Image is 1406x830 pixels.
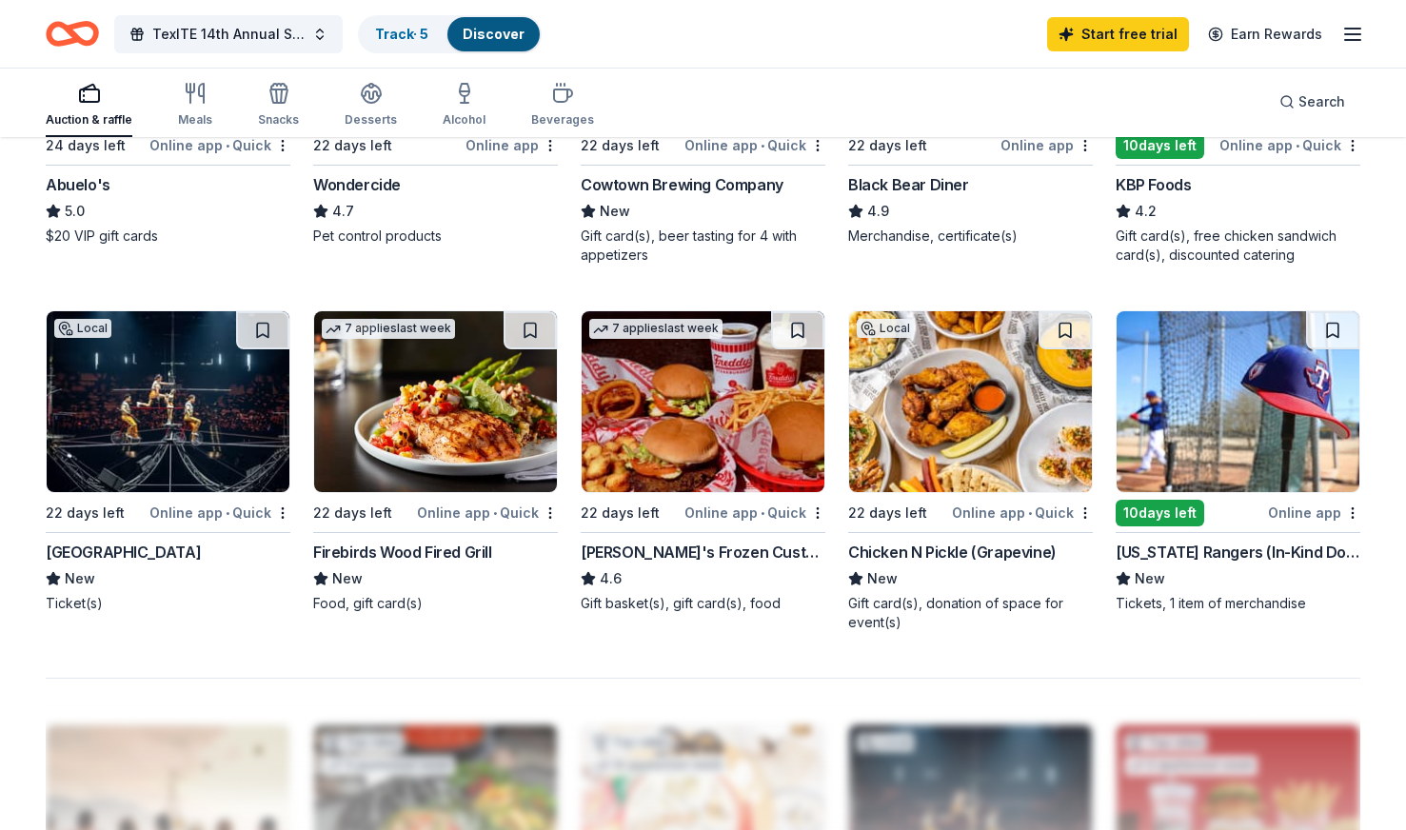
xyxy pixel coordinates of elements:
[1135,200,1157,223] span: 4.2
[258,74,299,137] button: Snacks
[581,173,783,196] div: Cowtown Brewing Company
[178,112,212,128] div: Meals
[1028,505,1032,521] span: •
[226,138,229,153] span: •
[465,133,558,157] div: Online app
[417,501,558,524] div: Online app Quick
[848,541,1057,563] div: Chicken N Pickle (Grapevine)
[493,505,497,521] span: •
[1135,567,1165,590] span: New
[114,15,343,53] button: TexITE 14th Annual Scholarship Golf Tournament
[1116,132,1204,159] div: 10 days left
[1047,17,1189,51] a: Start free trial
[65,567,95,590] span: New
[1298,90,1345,113] span: Search
[313,594,558,613] div: Food, gift card(s)
[345,112,397,128] div: Desserts
[178,74,212,137] button: Meals
[1264,83,1360,121] button: Search
[358,15,542,53] button: Track· 5Discover
[46,11,99,56] a: Home
[761,505,764,521] span: •
[848,134,927,157] div: 22 days left
[848,594,1093,632] div: Gift card(s), donation of space for event(s)
[46,310,290,613] a: Image for Dickies ArenaLocal22 days leftOnline app•Quick[GEOGRAPHIC_DATA]NewTicket(s)
[313,310,558,613] a: Image for Firebirds Wood Fired Grill7 applieslast week22 days leftOnline app•QuickFirebirds Wood ...
[952,501,1093,524] div: Online app Quick
[345,74,397,137] button: Desserts
[684,501,825,524] div: Online app Quick
[867,567,898,590] span: New
[589,319,723,339] div: 7 applies last week
[1116,500,1204,526] div: 10 days left
[258,112,299,128] div: Snacks
[313,173,401,196] div: Wondercide
[46,134,126,157] div: 24 days left
[1219,133,1360,157] div: Online app Quick
[1116,227,1360,265] div: Gift card(s), free chicken sandwich card(s), discounted catering
[46,74,132,137] button: Auction & raffle
[313,134,392,157] div: 22 days left
[857,319,914,338] div: Local
[581,134,660,157] div: 22 days left
[1116,310,1360,613] a: Image for Texas Rangers (In-Kind Donation)10days leftOnline app[US_STATE] Rangers (In-Kind Donati...
[313,541,492,563] div: Firebirds Wood Fired Grill
[581,310,825,613] a: Image for Freddy's Frozen Custard & Steakburgers7 applieslast week22 days leftOnline app•Quick[PE...
[314,311,557,492] img: Image for Firebirds Wood Fired Grill
[1000,133,1093,157] div: Online app
[581,502,660,524] div: 22 days left
[848,502,927,524] div: 22 days left
[867,200,889,223] span: 4.9
[848,173,969,196] div: Black Bear Diner
[46,594,290,613] div: Ticket(s)
[149,133,290,157] div: Online app Quick
[600,567,622,590] span: 4.6
[47,311,289,492] img: Image for Dickies Arena
[375,26,428,42] a: Track· 5
[1117,311,1359,492] img: Image for Texas Rangers (In-Kind Donation)
[443,112,485,128] div: Alcohol
[443,74,485,137] button: Alcohol
[46,227,290,246] div: $20 VIP gift cards
[226,505,229,521] span: •
[54,319,111,338] div: Local
[581,227,825,265] div: Gift card(s), beer tasting for 4 with appetizers
[322,319,455,339] div: 7 applies last week
[463,26,525,42] a: Discover
[1116,173,1191,196] div: KBP Foods
[1296,138,1299,153] span: •
[1116,541,1360,563] div: [US_STATE] Rangers (In-Kind Donation)
[600,200,630,223] span: New
[313,502,392,524] div: 22 days left
[152,23,305,46] span: TexITE 14th Annual Scholarship Golf Tournament
[581,594,825,613] div: Gift basket(s), gift card(s), food
[761,138,764,153] span: •
[332,567,363,590] span: New
[582,311,824,492] img: Image for Freddy's Frozen Custard & Steakburgers
[1268,501,1360,524] div: Online app
[149,501,290,524] div: Online app Quick
[313,227,558,246] div: Pet control products
[1116,594,1360,613] div: Tickets, 1 item of merchandise
[848,310,1093,632] a: Image for Chicken N Pickle (Grapevine)Local22 days leftOnline app•QuickChicken N Pickle (Grapevin...
[581,541,825,563] div: [PERSON_NAME]'s Frozen Custard & Steakburgers
[46,541,201,563] div: [GEOGRAPHIC_DATA]
[684,133,825,157] div: Online app Quick
[46,502,125,524] div: 22 days left
[46,173,110,196] div: Abuelo's
[46,112,132,128] div: Auction & raffle
[848,227,1093,246] div: Merchandise, certificate(s)
[332,200,354,223] span: 4.7
[531,112,594,128] div: Beverages
[531,74,594,137] button: Beverages
[65,200,85,223] span: 5.0
[1197,17,1334,51] a: Earn Rewards
[849,311,1092,492] img: Image for Chicken N Pickle (Grapevine)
